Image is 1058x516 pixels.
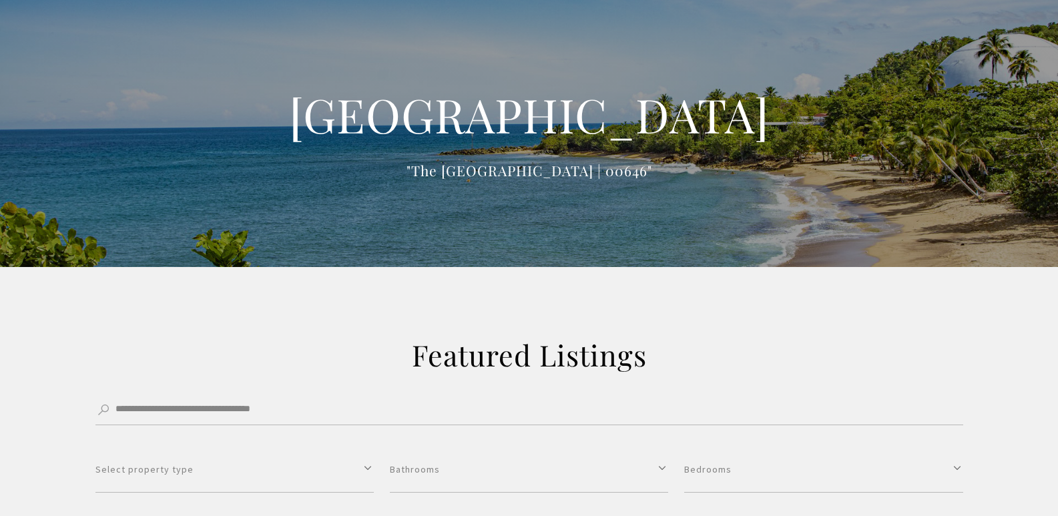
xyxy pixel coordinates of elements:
h1: [GEOGRAPHIC_DATA] [262,85,796,144]
button: Bathrooms [390,447,668,493]
p: "The [GEOGRAPHIC_DATA] | 00646" [262,160,796,182]
button: Select property type [95,447,374,493]
button: Bedrooms [684,447,963,493]
h2: Featured Listings [242,336,816,374]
